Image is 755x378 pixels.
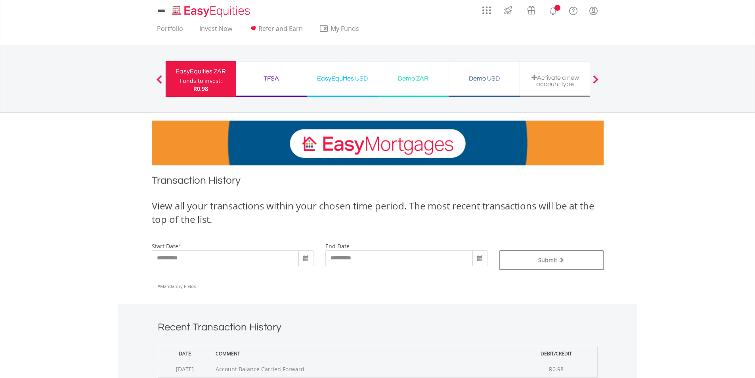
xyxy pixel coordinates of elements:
[515,346,597,361] th: Debit/Credit
[543,2,563,18] a: Notifications
[325,242,350,250] label: end date
[170,66,231,77] div: EasyEquities ZAR
[152,199,604,226] div: View all your transactions within your chosen time period. The most recent transactions will be a...
[583,2,604,19] a: My Profile
[499,250,604,270] button: Submit
[170,5,253,18] img: EasyEquities_Logo.png
[563,2,583,18] a: FAQ's and Support
[158,320,598,338] h1: Recent Transaction History
[158,361,212,377] td: [DATE]
[454,73,515,84] div: Demo USD
[212,361,515,377] td: Account Balance Carried Forward
[152,242,178,250] label: start date
[319,23,371,34] span: My Funds
[477,2,496,15] a: AppsGrid
[501,4,514,17] img: thrive-v2.svg
[196,25,235,37] a: Invest Now
[312,73,373,84] div: EasyEquities USD
[520,2,543,17] a: Vouchers
[383,73,444,84] div: Demo ZAR
[241,73,302,84] div: TFSA
[525,74,586,87] div: Activate a new account type
[245,25,306,37] a: Refer and Earn
[154,25,186,37] a: Portfolio
[549,365,564,373] span: R0.98
[193,85,208,92] span: R0.98
[158,346,212,361] th: Date
[258,24,303,33] span: Refer and Earn
[525,4,538,17] img: vouchers-v2.svg
[212,346,515,361] th: Comment
[180,77,222,85] div: Funds to invest:
[152,173,604,191] h1: Transaction History
[152,121,604,165] img: EasyMortage Promotion Banner
[158,283,196,289] span: Mandatory Fields
[482,6,491,15] img: grid-menu-icon.svg
[169,2,253,18] a: Home page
